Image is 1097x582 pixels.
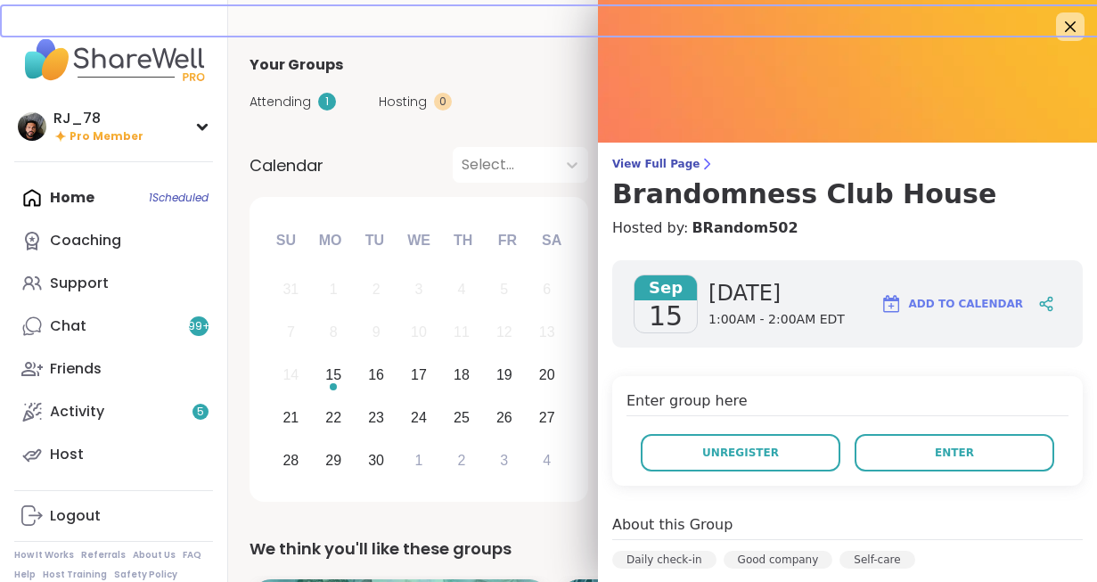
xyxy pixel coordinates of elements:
[14,305,213,348] a: Chat99+
[14,262,213,305] a: Support
[188,319,210,334] span: 99 +
[415,277,423,301] div: 3
[612,551,716,569] div: Daily check-in
[649,300,683,332] span: 15
[14,433,213,476] a: Host
[282,363,299,387] div: 14
[14,495,213,537] a: Logout
[400,357,438,395] div: Choose Wednesday, September 17th, 2025
[485,398,523,437] div: Choose Friday, September 26th, 2025
[50,445,84,464] div: Host
[372,320,381,344] div: 9
[935,445,974,461] span: Enter
[400,314,438,352] div: Not available Wednesday, September 10th, 2025
[315,398,353,437] div: Choose Monday, September 22nd, 2025
[250,93,311,111] span: Attending
[612,157,1083,171] span: View Full Page
[269,268,568,481] div: month 2025-09
[357,271,396,309] div: Not available Tuesday, September 2nd, 2025
[315,357,353,395] div: Choose Monday, September 15th, 2025
[399,221,438,260] div: We
[14,219,213,262] a: Coaching
[250,153,323,177] span: Calendar
[839,551,914,569] div: Self-care
[485,271,523,309] div: Not available Friday, September 5th, 2025
[330,320,338,344] div: 8
[195,233,209,247] iframe: Spotlight
[485,314,523,352] div: Not available Friday, September 12th, 2025
[500,448,508,472] div: 3
[855,434,1054,471] button: Enter
[443,314,481,352] div: Not available Thursday, September 11th, 2025
[50,359,102,379] div: Friends
[197,405,204,420] span: 5
[528,271,566,309] div: Not available Saturday, September 6th, 2025
[539,406,555,430] div: 27
[626,390,1068,416] h4: Enter group here
[315,271,353,309] div: Not available Monday, September 1st, 2025
[443,271,481,309] div: Not available Thursday, September 4th, 2025
[724,551,833,569] div: Good company
[692,217,798,239] a: BRandom502
[282,448,299,472] div: 28
[43,569,107,581] a: Host Training
[487,221,527,260] div: Fr
[400,398,438,437] div: Choose Wednesday, September 24th, 2025
[528,441,566,480] div: Choose Saturday, October 4th, 2025
[454,363,470,387] div: 18
[355,221,394,260] div: Tu
[133,549,176,562] a: About Us
[543,448,551,472] div: 4
[411,406,427,430] div: 24
[532,221,571,260] div: Sa
[250,537,1076,562] div: We think you'll like these groups
[485,441,523,480] div: Choose Friday, October 3rd, 2025
[81,549,126,562] a: Referrals
[368,363,384,387] div: 16
[400,271,438,309] div: Not available Wednesday, September 3rd, 2025
[496,363,512,387] div: 19
[909,296,1023,312] span: Add to Calendar
[444,221,483,260] div: Th
[14,569,36,581] a: Help
[357,357,396,395] div: Choose Tuesday, September 16th, 2025
[368,406,384,430] div: 23
[315,314,353,352] div: Not available Monday, September 8th, 2025
[708,311,845,329] span: 1:00AM - 2:00AM EDT
[183,549,201,562] a: FAQ
[443,357,481,395] div: Choose Thursday, September 18th, 2025
[612,514,733,536] h4: About this Group
[379,93,427,111] span: Hosting
[454,406,470,430] div: 25
[454,320,470,344] div: 11
[372,277,381,301] div: 2
[400,441,438,480] div: Choose Wednesday, October 1st, 2025
[315,441,353,480] div: Choose Monday, September 29th, 2025
[357,314,396,352] div: Not available Tuesday, September 9th, 2025
[53,109,143,128] div: RJ_78
[287,320,295,344] div: 7
[500,277,508,301] div: 5
[411,363,427,387] div: 17
[708,279,845,307] span: [DATE]
[880,293,902,315] img: ShareWell Logomark
[641,434,840,471] button: Unregister
[282,277,299,301] div: 31
[443,441,481,480] div: Choose Thursday, October 2nd, 2025
[539,363,555,387] div: 20
[18,112,46,141] img: RJ_78
[266,221,306,260] div: Su
[612,217,1083,239] h4: Hosted by:
[496,320,512,344] div: 12
[50,402,104,422] div: Activity
[357,441,396,480] div: Choose Tuesday, September 30th, 2025
[325,363,341,387] div: 15
[50,231,121,250] div: Coaching
[702,445,779,461] span: Unregister
[528,398,566,437] div: Choose Saturday, September 27th, 2025
[330,277,338,301] div: 1
[14,348,213,390] a: Friends
[457,448,465,472] div: 2
[485,357,523,395] div: Choose Friday, September 19th, 2025
[272,271,310,309] div: Not available Sunday, August 31st, 2025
